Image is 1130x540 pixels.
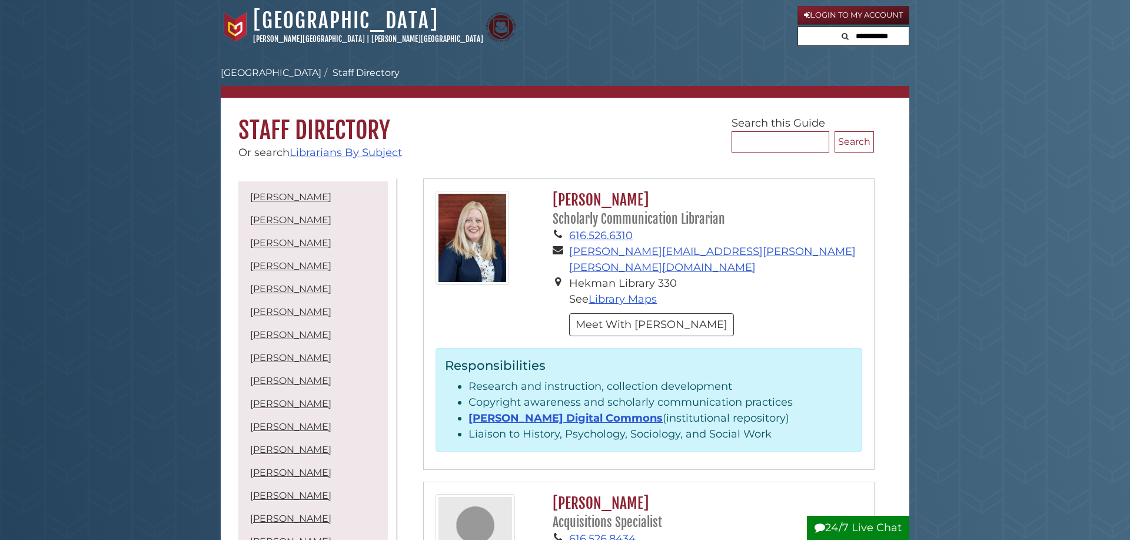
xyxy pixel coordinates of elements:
a: [GEOGRAPHIC_DATA] [253,8,438,34]
nav: breadcrumb [221,66,909,98]
button: Search [838,27,852,43]
a: Staff Directory [333,67,400,78]
a: [PERSON_NAME] [250,306,331,317]
li: Liaison to History, Psychology, Sociology, and Social Work [468,426,853,442]
a: [PERSON_NAME] [250,237,331,249]
a: [PERSON_NAME] [250,490,331,501]
a: [PERSON_NAME][EMAIL_ADDRESS][PERSON_NAME][PERSON_NAME][DOMAIN_NAME] [569,245,856,274]
small: Acquisitions Specialist [553,515,662,530]
a: [PERSON_NAME] [250,513,331,524]
button: Meet With [PERSON_NAME] [569,313,734,336]
i: Search [842,32,849,40]
a: [PERSON_NAME] [250,329,331,340]
img: gina_bolger_125x160.jpg [436,191,509,285]
a: [PERSON_NAME] [250,398,331,409]
a: [GEOGRAPHIC_DATA] [221,67,321,78]
img: Calvin Theological Seminary [486,12,516,42]
button: Search [835,131,874,153]
img: Calvin University [221,12,250,42]
a: [PERSON_NAME] Digital Commons [468,412,663,425]
h2: [PERSON_NAME] [547,494,862,531]
a: Library Maps [589,293,657,306]
a: Librarians By Subject [290,146,402,159]
a: 616.526.6310 [569,229,633,242]
span: Or search [238,146,402,159]
a: [PERSON_NAME] [250,260,331,271]
a: [PERSON_NAME] [250,375,331,386]
h1: Staff Directory [221,98,909,145]
small: Scholarly Communication Librarian [553,211,725,227]
span: | [367,34,370,44]
button: 24/7 Live Chat [807,516,909,540]
a: [PERSON_NAME] [250,214,331,226]
a: [PERSON_NAME] [250,467,331,478]
a: [PERSON_NAME] [250,191,331,203]
a: [PERSON_NAME][GEOGRAPHIC_DATA] [371,34,483,44]
a: [PERSON_NAME] [250,283,331,294]
a: [PERSON_NAME] [250,352,331,363]
h3: Responsibilities [445,357,853,373]
a: Login to My Account [797,6,909,25]
li: Research and instruction, collection development [468,379,853,395]
li: Hekman Library 330 See [569,276,862,307]
a: [PERSON_NAME] [250,444,331,455]
li: Copyright awareness and scholarly communication practices [468,395,853,410]
a: [PERSON_NAME] [250,421,331,432]
h2: [PERSON_NAME] [547,191,862,228]
li: (institutional repository) [468,410,853,426]
a: [PERSON_NAME][GEOGRAPHIC_DATA] [253,34,365,44]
